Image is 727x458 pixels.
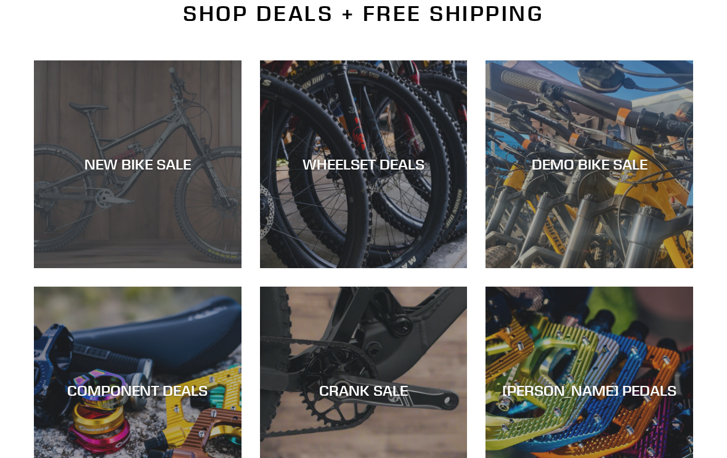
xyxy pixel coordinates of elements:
[34,60,242,268] a: NEW BIKE SALE
[34,155,242,173] div: NEW BIKE SALE
[260,60,468,268] a: WHEELSET DEALS
[485,382,693,399] div: [PERSON_NAME] PEDALS
[260,382,468,399] div: CRANK SALE
[485,60,693,268] a: DEMO BIKE SALE
[34,382,242,399] div: COMPONENT DEALS
[485,155,693,173] div: DEMO BIKE SALE
[34,1,693,27] h2: SHOP DEALS + FREE SHIPPING
[260,155,468,173] div: WHEELSET DEALS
